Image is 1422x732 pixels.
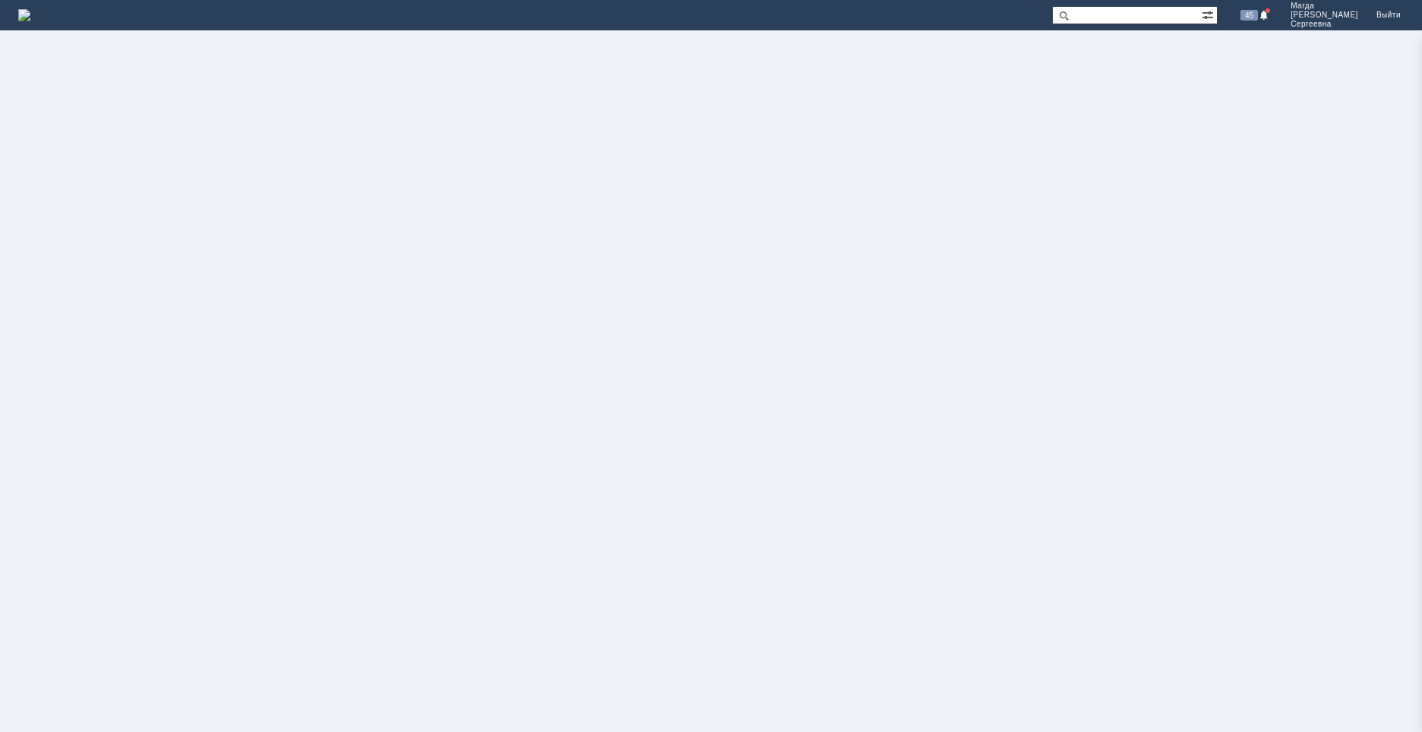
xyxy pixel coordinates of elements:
img: logo [18,9,30,21]
span: [PERSON_NAME] [1291,11,1358,20]
span: Магда [1291,2,1358,11]
span: Расширенный поиск [1202,7,1217,21]
a: Перейти на домашнюю страницу [18,9,30,21]
span: Сергеевна [1291,20,1358,29]
span: 45 [1240,10,1258,21]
